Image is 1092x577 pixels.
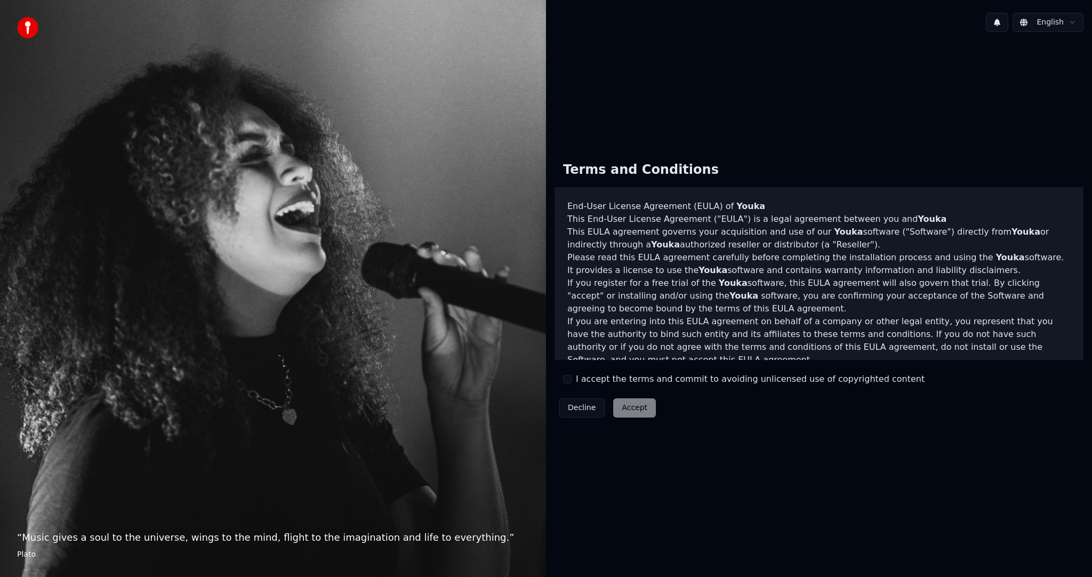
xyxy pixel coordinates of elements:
[559,398,605,418] button: Decline
[918,214,946,224] span: Youka
[576,373,925,386] label: I accept the terms and commit to avoiding unlicensed use of copyrighted content
[17,549,529,560] footer: Plato
[698,265,727,275] span: Youka
[834,227,863,237] span: Youka
[567,213,1071,226] p: This End-User License Agreement ("EULA") is a legal agreement between you and
[729,291,758,301] span: Youka
[17,17,38,38] img: youka
[567,200,1071,213] h3: End-User License Agreement (EULA) of
[736,201,765,211] span: Youka
[996,252,1025,262] span: Youka
[719,278,748,288] span: Youka
[651,239,680,250] span: Youka
[1011,227,1040,237] span: Youka
[567,251,1071,277] p: Please read this EULA agreement carefully before completing the installation process and using th...
[567,315,1071,366] p: If you are entering into this EULA agreement on behalf of a company or other legal entity, you re...
[17,530,529,545] p: “ Music gives a soul to the universe, wings to the mind, flight to the imagination and life to ev...
[555,153,727,187] div: Terms and Conditions
[567,277,1071,315] p: If you register for a free trial of the software, this EULA agreement will also govern that trial...
[567,226,1071,251] p: This EULA agreement governs your acquisition and use of our software ("Software") directly from o...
